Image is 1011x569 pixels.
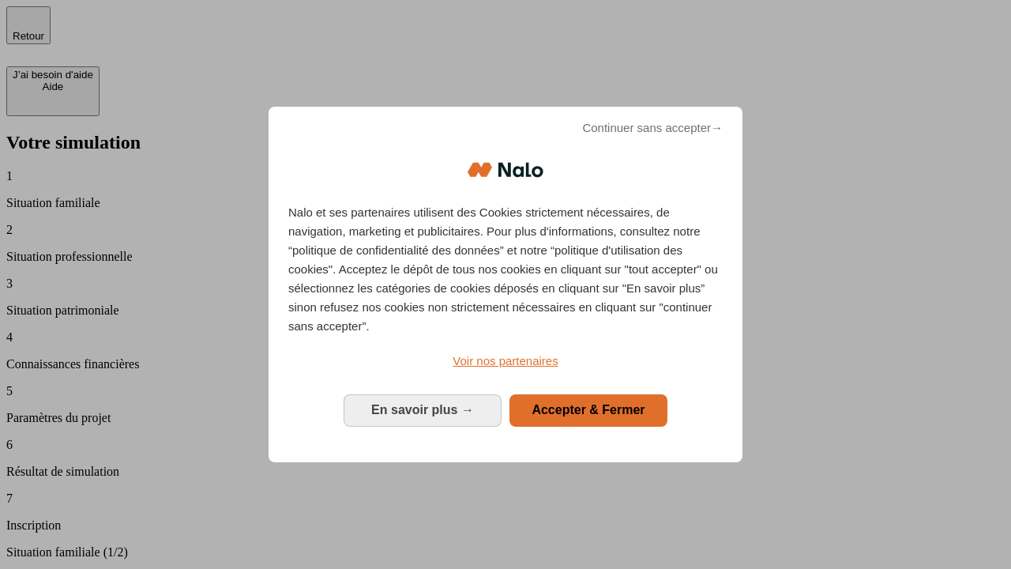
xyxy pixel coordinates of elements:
[371,403,474,416] span: En savoir plus →
[269,107,742,462] div: Bienvenue chez Nalo Gestion du consentement
[582,119,723,138] span: Continuer sans accepter→
[468,146,543,194] img: Logo
[288,203,723,336] p: Nalo et ses partenaires utilisent des Cookies strictement nécessaires, de navigation, marketing e...
[509,394,667,426] button: Accepter & Fermer: Accepter notre traitement des données et fermer
[288,352,723,371] a: Voir nos partenaires
[532,403,645,416] span: Accepter & Fermer
[453,354,558,367] span: Voir nos partenaires
[344,394,502,426] button: En savoir plus: Configurer vos consentements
